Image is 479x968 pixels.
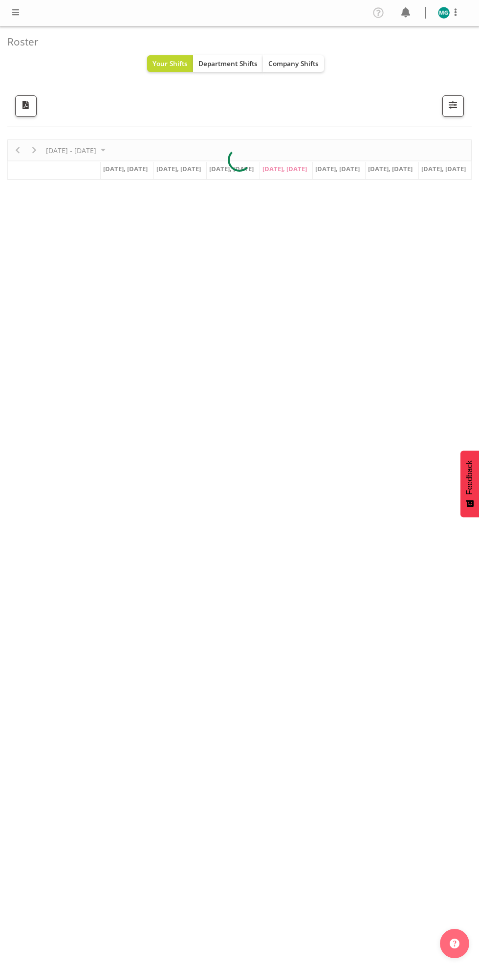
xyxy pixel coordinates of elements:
button: Filter Shifts [442,95,464,117]
button: Download a PDF of the roster according to the set date range. [15,95,37,117]
button: Company Shifts [263,55,324,72]
span: Feedback [465,460,474,495]
span: Your Shifts [152,59,188,68]
button: Your Shifts [147,55,193,72]
span: Company Shifts [268,59,319,68]
button: Department Shifts [193,55,263,72]
button: Feedback - Show survey [460,450,479,517]
span: Department Shifts [198,59,258,68]
h4: Roster [7,36,464,47]
img: help-xxl-2.png [450,939,459,948]
img: min-guo11569.jpg [438,7,450,19]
